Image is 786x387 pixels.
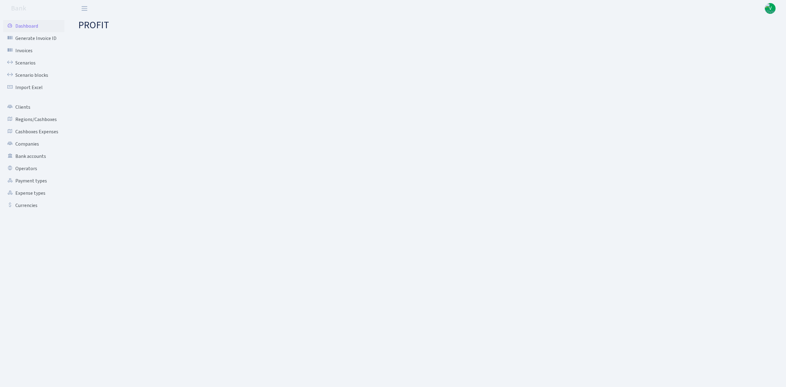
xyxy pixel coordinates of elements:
[3,199,64,212] a: Currencies
[3,45,64,57] a: Invoices
[3,101,64,113] a: Clients
[765,3,776,14] img: Vivio
[3,81,64,94] a: Import Excel
[3,162,64,175] a: Operators
[3,57,64,69] a: Scenarios
[3,138,64,150] a: Companies
[3,150,64,162] a: Bank accounts
[3,126,64,138] a: Cashboxes Expenses
[765,3,776,14] a: V
[3,69,64,81] a: Scenario blocks
[3,113,64,126] a: Regions/Cashboxes
[3,175,64,187] a: Payment types
[78,18,109,32] span: PROFIT
[3,32,64,45] a: Generate Invoice ID
[3,187,64,199] a: Expense types
[77,3,92,14] button: Toggle navigation
[3,20,64,32] a: Dashboard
